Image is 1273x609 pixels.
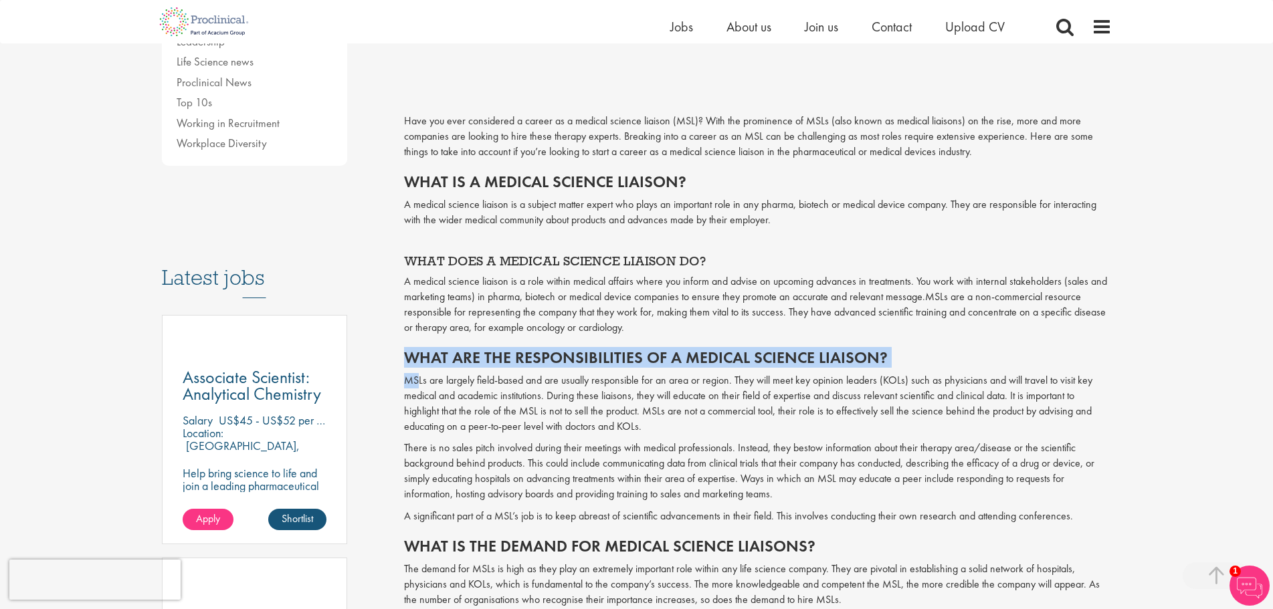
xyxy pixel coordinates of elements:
[404,509,1112,524] p: A significant part of a MSL’s job is to keep abreast of scientific advancements in their field. T...
[404,289,1106,334] span: MSLs are a non-commercial resource responsible for representing the company that they work for, m...
[177,54,254,69] a: Life Science news
[183,509,233,530] a: Apply
[162,233,348,298] h3: Latest jobs
[183,425,223,441] span: Location:
[404,373,1112,434] p: MSLs are largely field-based and are usually responsible for an area or region. They will meet ke...
[183,438,300,466] p: [GEOGRAPHIC_DATA], [GEOGRAPHIC_DATA]
[872,18,912,35] a: Contact
[726,18,771,35] a: About us
[196,511,220,525] span: Apply
[177,136,267,150] a: Workplace Diversity
[9,560,181,600] iframe: reCAPTCHA
[177,95,212,110] a: Top 10s
[177,116,280,130] a: Working in Recruitment
[404,349,1112,366] h2: What are the responsibilities of a medical science liaison?
[945,18,1005,35] a: Upload CV
[183,366,321,405] span: Associate Scientist: Analytical Chemistry
[219,412,336,428] p: US$45 - US$52 per hour
[1230,566,1270,606] img: Chatbot
[404,562,1112,608] p: The demand for MSLs is high as they play an extremely important role within any life science comp...
[1230,566,1241,577] span: 1
[404,114,1112,160] p: Have you ever considered a career as a medical science liaison (MSL)? With the prominence of MSLs...
[183,412,213,428] span: Salary
[805,18,838,35] a: Join us
[268,509,326,530] a: Shortlist
[404,537,1112,555] h2: What is the demand for medical science liaisons?
[404,197,1112,228] p: A medical science liaison is a subject matter expert who plays an important role in any pharma, b...
[404,274,1107,303] span: A medical science liaison is a role within medical affairs where you inform and advise on upcomin...
[183,369,327,402] a: Associate Scientist: Analytical Chemistry
[404,173,1112,191] h2: What is a medical science liaison?
[177,34,225,49] a: Leadership
[404,441,1112,501] p: There is no sales pitch involved during their meetings with medical professionals. Instead, they ...
[404,253,706,269] span: WHAT DOES A MEDICAL SCIENCE LIAISON DO?
[183,467,327,543] p: Help bring science to life and join a leading pharmaceutical company to play a key role in delive...
[670,18,693,35] a: Jobs
[177,75,252,90] a: Proclinical News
